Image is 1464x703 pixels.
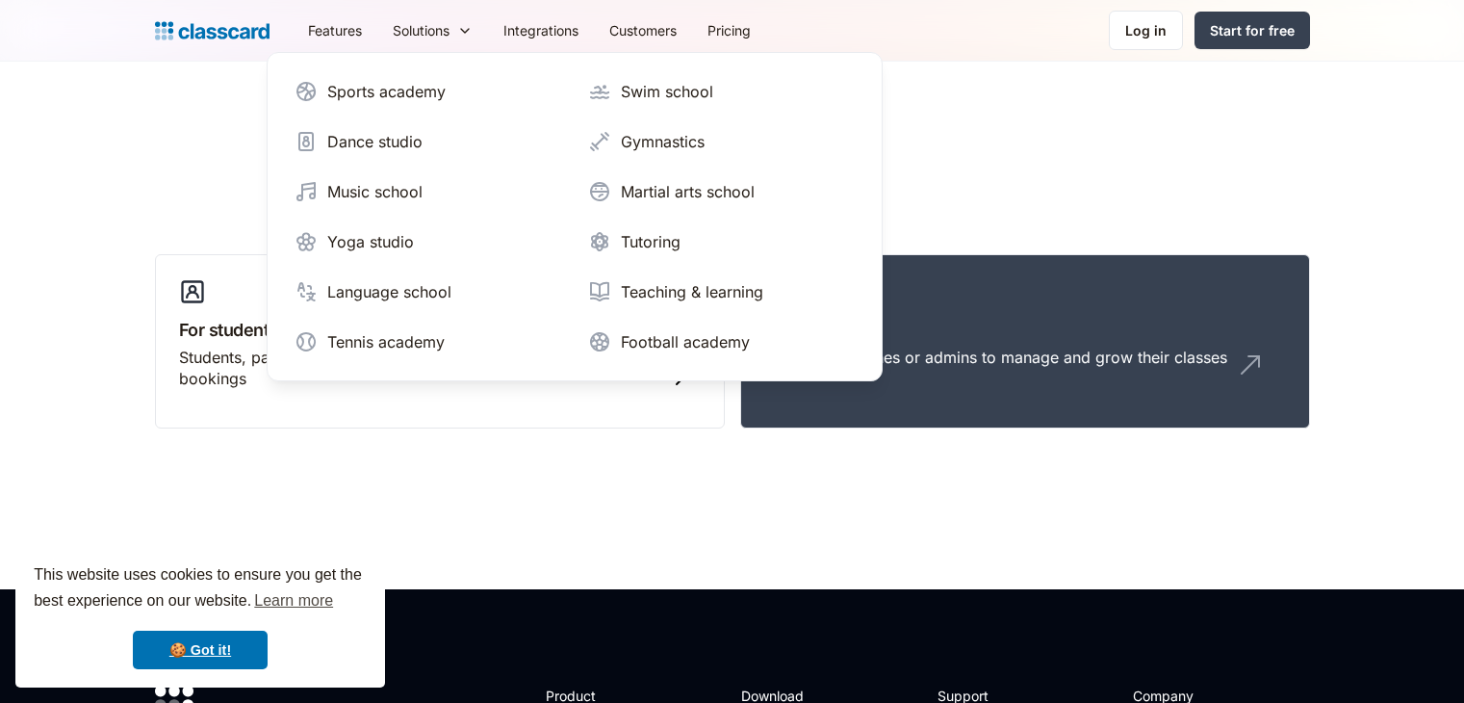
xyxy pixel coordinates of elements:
[287,122,569,161] a: Dance studio
[34,563,367,615] span: This website uses cookies to ensure you get the best experience on our website.
[377,9,488,52] div: Solutions
[488,9,594,52] a: Integrations
[1194,12,1310,49] a: Start for free
[327,80,446,103] div: Sports academy
[580,323,862,361] a: Football academy
[287,222,569,261] a: Yoga studio
[287,323,569,361] a: Tennis academy
[692,9,766,52] a: Pricing
[580,273,862,311] a: Teaching & learning
[179,317,701,343] h3: For students
[580,122,862,161] a: Gymnastics
[621,80,713,103] div: Swim school
[740,254,1310,430] a: For staffTeachers, coaches or admins to manage and grow their classes
[133,631,268,669] a: dismiss cookie message
[287,273,569,311] a: Language school
[327,230,414,253] div: Yoga studio
[155,17,270,44] a: Logo
[327,330,445,353] div: Tennis academy
[267,52,883,381] nav: Solutions
[327,130,423,153] div: Dance studio
[580,172,862,211] a: Martial arts school
[621,230,681,253] div: Tutoring
[251,586,336,615] a: learn more about cookies
[621,130,705,153] div: Gymnastics
[580,72,862,111] a: Swim school
[621,330,750,353] div: Football academy
[1125,20,1167,40] div: Log in
[293,9,377,52] a: Features
[764,347,1227,368] div: Teachers, coaches or admins to manage and grow their classes
[1109,11,1183,50] a: Log in
[287,172,569,211] a: Music school
[621,180,755,203] div: Martial arts school
[287,72,569,111] a: Sports academy
[594,9,692,52] a: Customers
[580,222,862,261] a: Tutoring
[327,180,423,203] div: Music school
[1210,20,1295,40] div: Start for free
[179,347,662,390] div: Students, parents or guardians to view their profile and manage bookings
[15,545,385,688] div: cookieconsent
[621,280,763,303] div: Teaching & learning
[327,280,451,303] div: Language school
[393,20,449,40] div: Solutions
[764,317,1286,343] h3: For staff
[155,254,725,430] a: For studentsStudents, parents or guardians to view their profile and manage bookings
